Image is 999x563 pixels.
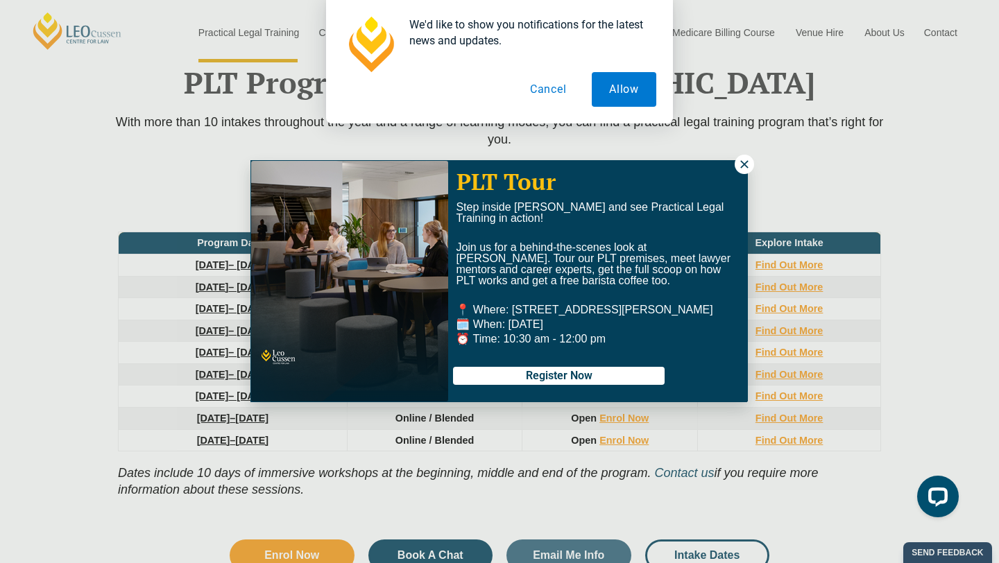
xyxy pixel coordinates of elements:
img: students at tables talking to each other [251,161,448,401]
span: ⏰ Time: 10:30 am - 12:00 pm [456,333,606,345]
button: Allow [592,72,656,107]
span: Join us for a behind-the-scenes look at [PERSON_NAME]. Tour our PLT premises, meet lawyer mentors... [456,241,731,286]
button: Cancel [513,72,584,107]
span: 🗓️ When: [DATE] [456,318,543,330]
span: PLT Tour [456,166,556,196]
iframe: LiveChat chat widget [906,470,964,528]
span: 📍 Where: [STREET_ADDRESS][PERSON_NAME] [456,304,712,315]
button: Close [735,155,754,174]
div: We'd like to show you notifications for the latest news and updates. [398,17,656,49]
button: Register Now [453,367,665,385]
span: Step inside [PERSON_NAME] and see Practical Legal Training in action! [456,201,724,224]
img: notification icon [343,17,398,72]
